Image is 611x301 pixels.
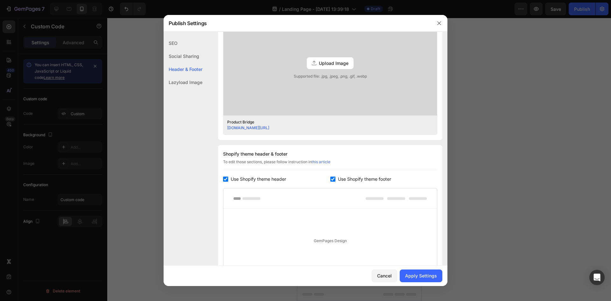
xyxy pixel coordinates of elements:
[45,103,79,109] span: from URL or image
[227,125,269,130] a: [DOMAIN_NAME][URL]
[34,3,75,10] span: iPhone 13 Pro ( 390 px)
[164,76,202,89] div: Lazyload Image
[40,82,83,87] span: inspired by CRO experts
[223,73,437,79] span: Supported file: .jpg, .jpeg, .png, .gif, .webp
[164,37,202,50] div: SEO
[400,269,442,282] button: Apply Settings
[164,50,202,63] div: Social Sharing
[5,59,36,66] span: Add section
[43,74,81,80] div: Choose templates
[38,125,85,131] span: then drag & drop elements
[43,117,81,124] div: Add blank section
[8,14,35,20] div: Custom Code
[164,15,431,31] div: Publish Settings
[164,63,202,76] div: Header & Footer
[372,269,397,282] button: Cancel
[223,209,437,273] div: GemPages Design
[377,272,392,279] div: Cancel
[405,272,437,279] div: Apply Settings
[589,270,605,285] div: Open Intercom Messenger
[319,60,348,66] span: Upload Image
[231,175,286,183] span: Use Shopify theme header
[338,175,391,183] span: Use Shopify theme footer
[223,159,437,170] div: To edit those sections, please follow instruction in
[227,119,423,125] div: Product Bridge
[46,95,79,102] div: Generate layout
[312,159,330,164] a: this article
[223,150,437,158] div: Shopify theme header & footer
[104,14,123,20] div: Section 1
